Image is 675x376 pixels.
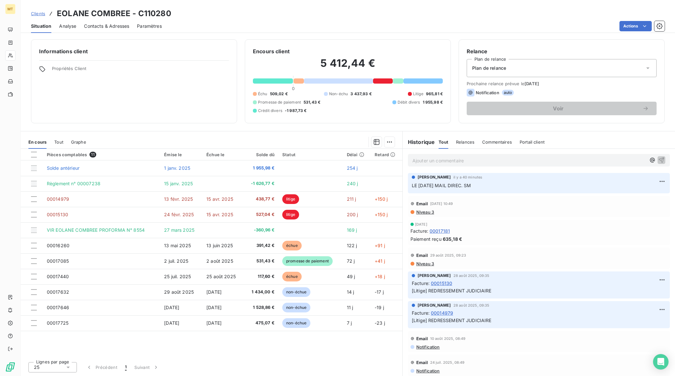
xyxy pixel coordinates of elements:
span: 438,77 € [248,196,275,202]
span: Échu [258,91,267,97]
span: -19 j [375,305,384,310]
span: 531,43 € [304,99,320,105]
span: 240 j [347,181,358,186]
span: Analyse [59,23,76,29]
span: [Litige] REDRESSEMENT JUDICIAIRE [412,318,492,323]
span: 2 août 2025 [206,258,233,264]
span: [DATE] [164,320,179,326]
span: Notification [416,344,440,350]
span: LE [DATE] MAIL DIREC. SM [412,183,471,188]
span: 00017725 [47,320,68,326]
span: Situation [31,23,51,29]
span: Contacts & Adresses [84,23,129,29]
span: Plan de relance [472,65,506,71]
span: 15 avr. 2025 [206,212,233,217]
div: Pièces comptables [47,152,156,158]
span: il y a 40 minutes [453,175,483,179]
span: 29 août 2025, 09:23 [430,253,466,257]
span: 24 févr. 2025 [164,212,194,217]
span: Email [416,253,428,258]
div: Retard [375,152,399,157]
span: litige [282,210,299,219]
span: Tout [54,139,63,145]
span: [DATE] [164,305,179,310]
span: non-échue [282,287,310,297]
span: Crédit divers [258,108,282,114]
span: 72 j [347,258,355,264]
span: 49 j [347,274,355,279]
span: 1 528,86 € [248,304,275,311]
span: 527,04 € [248,211,275,218]
button: 1 [121,361,130,374]
span: 15 avr. 2025 [206,196,233,202]
span: Voir [474,106,642,111]
span: [DATE] 10:49 [430,202,453,206]
span: Facture : [412,310,430,316]
span: [DATE] [415,222,427,226]
span: Règlement n° 00007238 [47,181,100,186]
span: 965,81 € [426,91,443,97]
span: -360,96 € [248,227,275,233]
button: Précédent [82,361,121,374]
div: Open Intercom Messenger [653,354,669,370]
span: Propriétés Client [52,66,229,75]
span: 00017181 [430,228,450,234]
span: 475,07 € [248,320,275,326]
span: 13 mai 2025 [164,243,191,248]
span: 3 437,93 € [350,91,372,97]
span: 0 [292,86,295,91]
span: 211 j [347,196,356,202]
span: 122 j [347,243,357,248]
span: Paiement reçu [410,236,441,242]
span: 00014979 [431,310,453,316]
span: échue [282,272,302,281]
span: 00017646 [47,305,69,310]
span: [DATE] [524,81,539,86]
span: 2 juil. 2025 [164,258,188,264]
span: -23 j [375,320,385,326]
span: Relances [456,139,474,145]
span: 635,18 € [443,236,462,242]
img: Logo LeanPay [5,362,16,372]
h6: Encours client [253,47,290,55]
span: 1 955,98 € [423,99,443,105]
span: [DATE] [206,289,222,295]
span: 391,42 € [248,242,275,249]
span: 29 août 2025 [164,289,194,295]
div: Statut [282,152,339,157]
span: -1 626,77 € [248,180,275,187]
span: 509,02 € [270,91,288,97]
span: 200 j [347,212,358,217]
div: Délai [347,152,367,157]
span: non-échue [282,303,310,312]
span: 169 j [347,227,357,233]
span: En cours [28,139,47,145]
span: litige [282,194,299,204]
span: 14 j [347,289,354,295]
span: 00017632 [47,289,69,295]
span: échue [282,241,302,250]
span: 25 août 2025 [206,274,236,279]
span: +18 j [375,274,385,279]
span: Facture : [410,228,428,234]
span: Tout [439,139,448,145]
button: Actions [619,21,652,31]
span: [PERSON_NAME] [418,174,451,180]
span: -1 987,73 € [285,108,307,114]
span: Notification [416,368,440,373]
span: 1 955,98 € [248,165,275,171]
span: 25 juil. 2025 [164,274,191,279]
div: Échue le [206,152,240,157]
a: Clients [31,10,45,17]
span: 28 août 2025, 09:35 [453,274,490,278]
h2: 5 412,44 € [253,57,443,76]
span: auto [502,90,514,96]
button: Voir [467,102,657,115]
button: Suivant [130,361,163,374]
span: Email [416,336,428,341]
span: +41 j [375,258,385,264]
span: 117,60 € [248,273,275,280]
span: Niveau 3 [416,209,434,215]
div: Solde dû [248,152,275,157]
span: Notification [476,90,499,95]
